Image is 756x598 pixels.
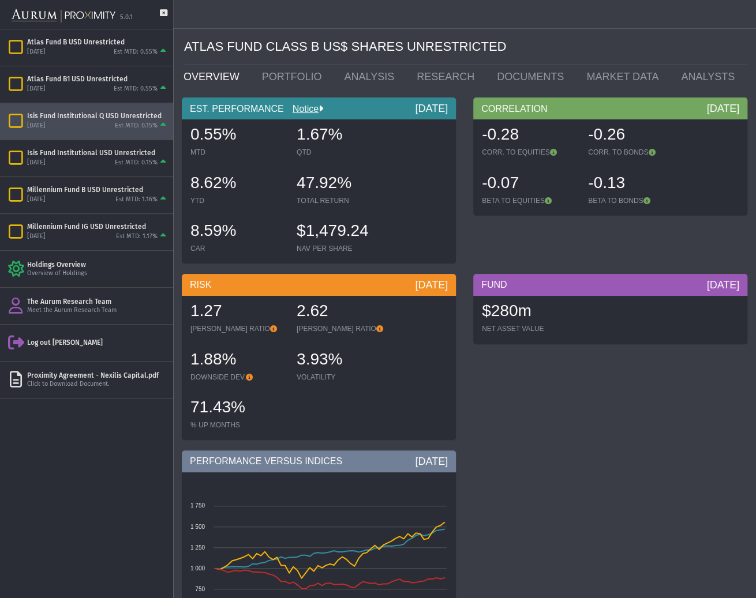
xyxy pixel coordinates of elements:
div: DOWNSIDE DEV. [190,373,285,382]
div: [PERSON_NAME] RATIO [190,324,285,333]
div: CORR. TO EQUITIES [482,148,577,157]
a: MARKET DATA [578,65,672,88]
div: CAR [190,244,285,253]
div: TOTAL RETURN [297,196,391,205]
div: Est MTD: 1.17% [116,232,158,241]
div: RISK [182,274,456,296]
div: Notice [284,103,323,115]
div: NET ASSET VALUE [482,324,577,333]
div: [PERSON_NAME] RATIO [297,324,391,333]
div: Overview of Holdings [27,269,169,278]
span: 1.67% [297,125,342,143]
div: Proximity Agreement - Nexilis Capital.pdf [27,371,169,380]
text: 1 750 [190,502,205,509]
text: 750 [195,586,205,592]
div: Isis Fund Institutional USD Unrestricted [27,148,169,157]
div: Holdings Overview [27,260,169,269]
a: PORTFOLIO [253,65,336,88]
div: Est MTD: 0.15% [115,159,158,167]
div: Est MTD: 1.16% [115,195,158,204]
text: 1 250 [190,544,205,551]
div: The Aurum Research Team [27,297,169,306]
div: BETA TO BONDS [588,196,683,205]
div: 5.0.1 [120,13,133,22]
div: [DATE] [27,122,46,130]
div: [DATE] [27,195,46,204]
div: Millennium Fund IG USD Unrestricted [27,222,169,231]
div: [DATE] [27,232,46,241]
div: -0.13 [588,172,683,196]
div: Isis Fund Institutional Q USD Unrestricted [27,111,169,121]
div: -0.07 [482,172,577,196]
div: [DATE] [415,278,448,292]
text: 1 000 [190,565,205,571]
div: YTD [190,196,285,205]
div: MTD [190,148,285,157]
div: % UP MONTHS [190,420,285,430]
div: [DATE] [27,159,46,167]
div: Log out [PERSON_NAME] [27,338,169,347]
span: -0.28 [482,125,519,143]
div: 71.43% [190,396,285,420]
div: -0.26 [588,123,683,148]
div: [DATE] [706,278,739,292]
img: Aurum-Proximity%20white.svg [12,3,115,29]
div: Click to Download Document. [27,380,169,389]
div: [DATE] [27,48,46,57]
div: PERFORMANCE VERSUS INDICES [182,450,456,472]
a: DOCUMENTS [488,65,578,88]
div: [DATE] [415,101,448,115]
div: Millennium Fund B USD Unrestricted [27,185,169,194]
div: [DATE] [706,101,739,115]
div: [DATE] [415,454,448,468]
div: Meet the Aurum Research Team [27,306,169,315]
div: CORRELATION [473,97,747,119]
a: OVERVIEW [175,65,253,88]
div: EST. PERFORMANCE [182,97,456,119]
a: Notice [284,104,319,114]
div: 8.59% [190,220,285,244]
div: QTD [297,148,391,157]
div: 1.27 [190,300,285,324]
div: FUND [473,274,747,296]
span: 0.55% [190,125,236,143]
text: 1 500 [190,524,205,530]
div: Atlas Fund B1 USD Unrestricted [27,74,169,84]
div: 2.62 [297,300,391,324]
div: NAV PER SHARE [297,244,391,253]
div: 47.92% [297,172,391,196]
div: BETA TO EQUITIES [482,196,577,205]
a: ANALYSIS [335,65,408,88]
div: $1,479.24 [297,220,391,244]
div: ATLAS FUND CLASS B US$ SHARES UNRESTRICTED [184,29,747,65]
div: VOLATILITY [297,373,391,382]
a: ANALYSTS [672,65,748,88]
div: 3.93% [297,348,391,373]
div: [DATE] [27,85,46,93]
div: Est MTD: 0.55% [114,48,158,57]
div: CORR. TO BONDS [588,148,683,157]
div: Est MTD: 0.55% [114,85,158,93]
div: 1.88% [190,348,285,373]
div: Est MTD: 0.15% [115,122,158,130]
div: Atlas Fund B USD Unrestricted [27,37,169,47]
div: 8.62% [190,172,285,196]
a: RESEARCH [408,65,488,88]
div: $280m [482,300,577,324]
